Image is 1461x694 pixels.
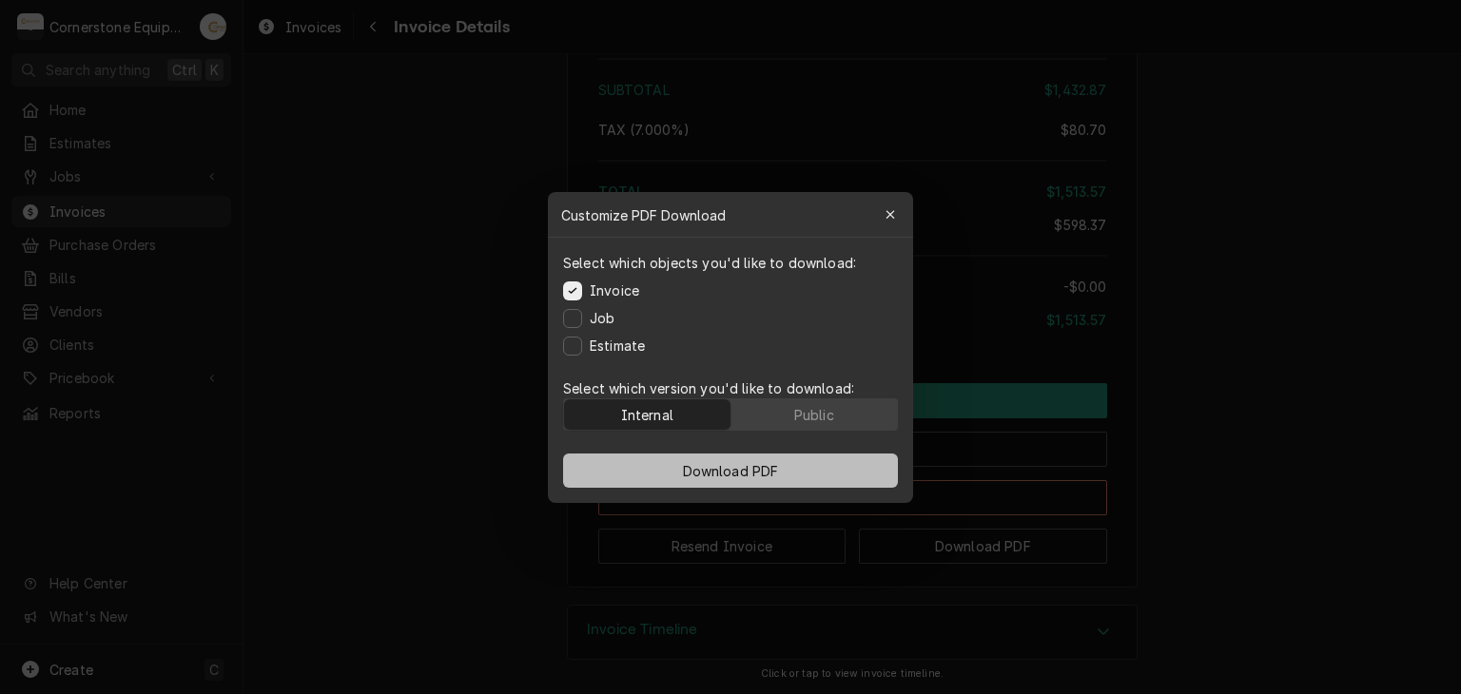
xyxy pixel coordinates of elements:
[794,404,834,424] div: Public
[621,404,673,424] div: Internal
[563,378,898,398] p: Select which version you'd like to download:
[563,453,898,488] button: Download PDF
[679,460,783,480] span: Download PDF
[590,336,645,356] label: Estimate
[563,253,856,273] p: Select which objects you'd like to download:
[548,192,913,238] div: Customize PDF Download
[590,280,639,300] label: Invoice
[590,308,614,328] label: Job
